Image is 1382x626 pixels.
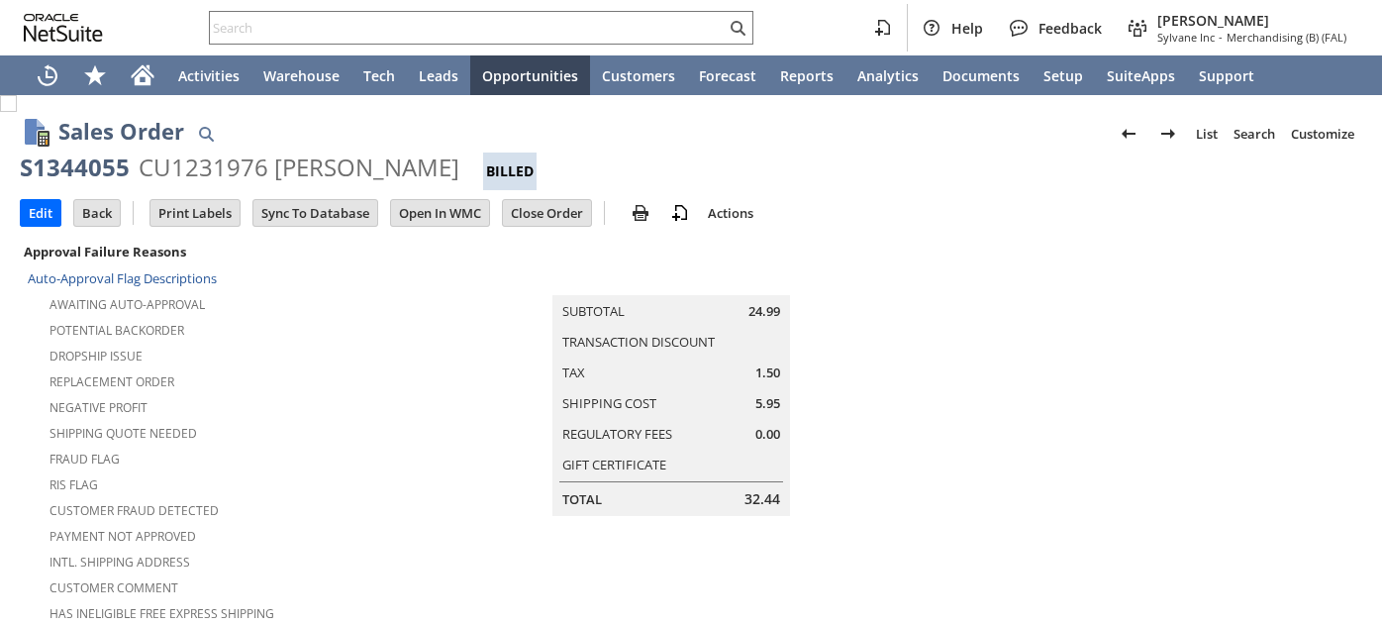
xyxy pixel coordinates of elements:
[1227,30,1346,45] span: Merchandising (B) (FAL)
[562,302,625,320] a: Subtotal
[483,153,537,190] div: Billed
[251,55,351,95] a: Warehouse
[1219,30,1223,45] span: -
[470,55,590,95] a: Opportunities
[28,269,217,287] a: Auto-Approval Flag Descriptions
[699,66,756,85] span: Forecast
[49,425,197,442] a: Shipping Quote Needed
[726,16,749,40] svg: Search
[71,55,119,95] div: Shortcuts
[253,200,377,226] input: Sync To Database
[562,425,672,443] a: Regulatory Fees
[931,55,1032,95] a: Documents
[24,14,103,42] svg: logo
[49,605,274,622] a: Has Ineligible Free Express Shipping
[1032,55,1095,95] a: Setup
[602,66,675,85] span: Customers
[49,579,178,596] a: Customer Comment
[49,476,98,493] a: RIS flag
[407,55,470,95] a: Leads
[768,55,845,95] a: Reports
[590,55,687,95] a: Customers
[562,490,602,508] a: Total
[1199,66,1254,85] span: Support
[668,201,692,225] img: add-record.svg
[178,66,240,85] span: Activities
[1157,30,1215,45] span: Sylvane Inc
[700,204,761,222] a: Actions
[1157,11,1346,30] span: [PERSON_NAME]
[482,66,578,85] span: Opportunities
[49,296,205,313] a: Awaiting Auto-Approval
[49,348,143,365] a: Dropship Issue
[1156,122,1180,146] img: Next
[150,200,240,226] input: Print Labels
[166,55,251,95] a: Activities
[755,425,780,444] span: 0.00
[20,239,459,264] div: Approval Failure Reasons
[139,152,459,183] div: CU1231976 [PERSON_NAME]
[1188,118,1226,150] a: List
[857,66,919,85] span: Analytics
[419,66,458,85] span: Leads
[503,200,591,226] input: Close Order
[1187,55,1266,95] a: Support
[74,200,120,226] input: Back
[49,554,190,571] a: Intl. Shipping Address
[1107,66,1175,85] span: SuiteApps
[562,364,585,381] a: Tax
[755,364,780,382] span: 1.50
[744,489,780,509] span: 32.44
[49,399,148,416] a: Negative Profit
[24,55,71,95] a: Recent Records
[194,122,218,146] img: Quick Find
[562,456,666,473] a: Gift Certificate
[552,263,790,295] caption: Summary
[20,152,130,183] div: S1344055
[49,502,219,519] a: Customer Fraud Detected
[562,394,656,412] a: Shipping Cost
[21,200,60,226] input: Edit
[1043,66,1083,85] span: Setup
[36,63,59,87] svg: Recent Records
[942,66,1020,85] span: Documents
[391,200,489,226] input: Open In WMC
[1038,19,1102,38] span: Feedback
[1283,118,1362,150] a: Customize
[351,55,407,95] a: Tech
[1095,55,1187,95] a: SuiteApps
[49,528,196,545] a: Payment not approved
[49,451,120,468] a: Fraud Flag
[629,201,652,225] img: print.svg
[951,19,983,38] span: Help
[687,55,768,95] a: Forecast
[1226,118,1283,150] a: Search
[562,333,715,351] a: Transaction Discount
[83,63,107,87] svg: Shortcuts
[755,394,780,413] span: 5.95
[263,66,340,85] span: Warehouse
[363,66,395,85] span: Tech
[58,115,184,148] h1: Sales Order
[131,63,154,87] svg: Home
[210,16,726,40] input: Search
[1117,122,1140,146] img: Previous
[49,322,184,339] a: Potential Backorder
[845,55,931,95] a: Analytics
[119,55,166,95] a: Home
[780,66,834,85] span: Reports
[49,373,174,390] a: Replacement Order
[748,302,780,321] span: 24.99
